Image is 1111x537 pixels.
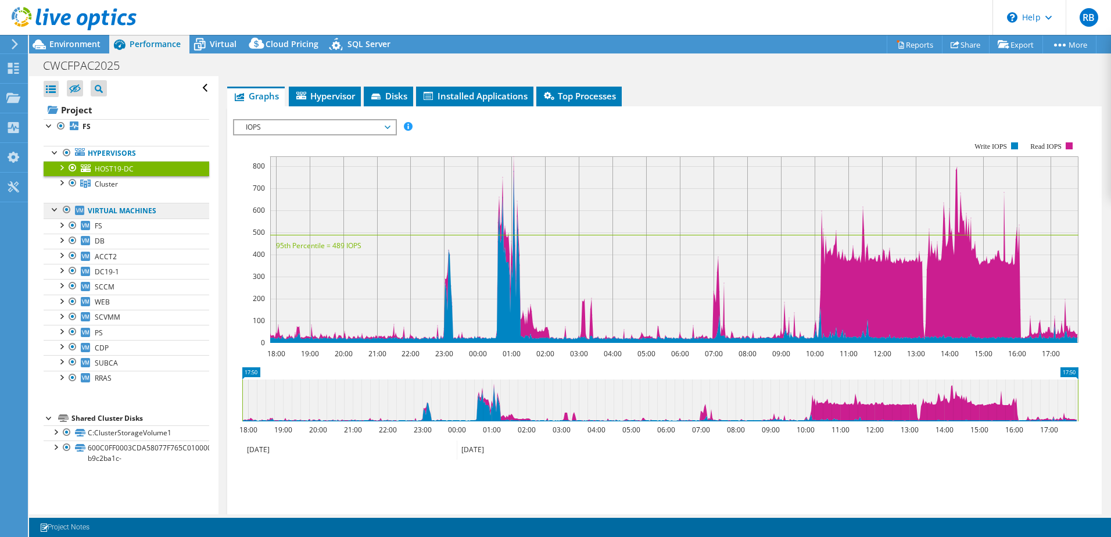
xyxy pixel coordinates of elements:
text: 09:00 [772,349,790,359]
span: Cloud Pricing [266,38,318,49]
a: SCCM [44,279,209,294]
a: PS [44,325,209,340]
a: SCVMM [44,310,209,325]
text: 14:00 [940,349,958,359]
a: Project Notes [31,520,98,535]
span: RRAS [95,373,112,383]
text: 00:00 [447,425,465,435]
text: 04:00 [587,425,605,435]
text: 00:00 [468,349,486,359]
span: Cluster [95,179,118,189]
text: 0 [261,338,265,348]
span: Top Processes [542,90,616,102]
text: 22:00 [378,425,396,435]
text: 06:00 [671,349,689,359]
text: 200 [253,293,265,303]
text: 15:00 [974,349,992,359]
a: Virtual Machines [44,203,209,218]
text: Read IOPS [1030,142,1062,151]
text: 22:00 [401,349,419,359]
text: 19:00 [300,349,318,359]
text: 20:00 [309,425,327,435]
text: 02:00 [517,425,535,435]
text: 13:00 [906,349,924,359]
text: 18:00 [239,425,257,435]
a: Export [989,35,1043,53]
h1: CWCFPAC2025 [38,59,138,72]
a: FS [44,119,209,134]
text: 21:00 [368,349,386,359]
text: 11:00 [839,349,857,359]
span: Graphs [233,90,279,102]
text: 07:00 [691,425,709,435]
text: 11:00 [831,425,849,435]
a: WEB [44,295,209,310]
span: Installed Applications [422,90,528,102]
a: Hypervisors [44,146,209,161]
text: 02:00 [536,349,554,359]
a: DC19-1 [44,264,209,279]
text: 300 [253,271,265,281]
text: 14:00 [935,425,953,435]
text: 600 [253,205,265,215]
span: DC19-1 [95,267,119,277]
text: Write IOPS [974,142,1007,151]
span: SQL Server [347,38,390,49]
span: SCCM [95,282,114,292]
a: Project [44,101,209,119]
a: FS [44,219,209,234]
text: 15:00 [970,425,988,435]
svg: \n [1007,12,1017,23]
text: 100 [253,316,265,325]
text: 10:00 [796,425,814,435]
text: 18:00 [267,349,285,359]
text: 400 [253,249,265,259]
text: 23:00 [413,425,431,435]
text: 16:00 [1005,425,1023,435]
span: Environment [49,38,101,49]
div: Shared Cluster Disks [71,411,209,425]
text: 10:00 [805,349,823,359]
span: Virtual [210,38,236,49]
text: 21:00 [343,425,361,435]
text: 09:00 [761,425,779,435]
text: 01:00 [482,425,500,435]
span: HOST19-DC [95,164,134,174]
a: Share [942,35,990,53]
span: ACCT2 [95,252,117,262]
text: 03:00 [569,349,587,359]
a: 600C0FF0003CDA58077F765C01000000-b9c2ba1c- [44,441,209,466]
text: 12:00 [873,349,891,359]
text: 07:00 [704,349,722,359]
text: 04:00 [603,349,621,359]
text: 19:00 [274,425,292,435]
text: 05:00 [622,425,640,435]
span: Hypervisor [295,90,355,102]
span: PS [95,328,103,338]
span: Disks [370,90,407,102]
text: 95th Percentile = 489 IOPS [276,241,361,250]
text: 08:00 [726,425,744,435]
a: DB [44,234,209,249]
a: Reports [887,35,942,53]
text: 05:00 [637,349,655,359]
span: Performance [130,38,181,49]
a: C:ClusterStorageVolume1 [44,425,209,441]
a: SUBCA [44,355,209,370]
span: IOPS [240,120,389,134]
a: More [1042,35,1096,53]
text: 17:00 [1041,349,1059,359]
text: 03:00 [552,425,570,435]
text: 06:00 [657,425,675,435]
span: SCVMM [95,312,120,322]
text: 12:00 [865,425,883,435]
a: Cluster [44,176,209,191]
a: RRAS [44,371,209,386]
text: 17:00 [1040,425,1058,435]
span: RB [1080,8,1098,27]
text: 700 [253,183,265,193]
text: 01:00 [502,349,520,359]
b: FS [83,121,91,131]
span: SUBCA [95,358,118,368]
text: 500 [253,227,265,237]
